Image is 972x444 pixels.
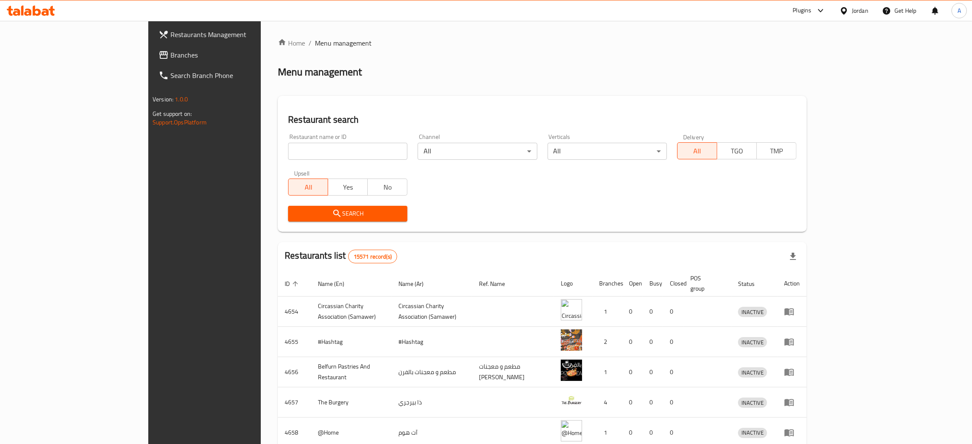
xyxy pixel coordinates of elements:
td: 0 [643,387,663,418]
span: Branches [170,50,304,60]
span: POS group [690,273,721,294]
span: Yes [332,181,364,193]
span: INACTIVE [738,337,767,347]
span: Get support on: [153,108,192,119]
td: Belfurn Pastries And Restaurant [311,357,392,387]
td: 0 [643,357,663,387]
a: Search Branch Phone [152,65,311,86]
td: ذا بيرجري [392,387,472,418]
span: Ref. Name [479,279,516,289]
div: All [418,143,537,160]
span: Search Branch Phone [170,70,304,81]
div: Menu [784,367,800,377]
div: Menu [784,427,800,438]
button: All [288,179,328,196]
span: Restaurants Management [170,29,304,40]
span: All [681,145,714,157]
td: 0 [622,297,643,327]
span: Name (Ar) [398,279,435,289]
td: مطعم و معجنات بالفرن [392,357,472,387]
span: INACTIVE [738,307,767,317]
td: 0 [643,297,663,327]
td: 0 [663,387,684,418]
button: Yes [328,179,368,196]
span: Version: [153,94,173,105]
button: No [367,179,407,196]
th: Action [777,271,807,297]
span: ID [285,279,301,289]
button: Search [288,206,407,222]
td: 0 [622,327,643,357]
span: No [371,181,404,193]
input: Search for restaurant name or ID.. [288,143,407,160]
span: INACTIVE [738,398,767,408]
span: TMP [760,145,793,157]
span: 15571 record(s) [349,253,397,261]
td: #Hashtag [311,327,392,357]
td: 0 [663,357,684,387]
td: ​Circassian ​Charity ​Association​ (Samawer) [311,297,392,327]
button: TGO [717,142,757,159]
img: Belfurn Pastries And Restaurant [561,360,582,381]
div: Menu [784,397,800,407]
span: All [292,181,325,193]
label: Upsell [294,170,310,176]
span: INACTIVE [738,428,767,438]
td: مطعم و معجنات [PERSON_NAME] [472,357,554,387]
td: 1 [592,357,622,387]
div: Export file [783,246,803,267]
div: Plugins [793,6,811,16]
td: 0 [643,327,663,357]
a: Support.OpsPlatform [153,117,207,128]
div: All [548,143,667,160]
img: ​Circassian ​Charity ​Association​ (Samawer) [561,299,582,320]
h2: Restaurant search [288,113,796,126]
div: Menu [784,337,800,347]
button: All [677,142,717,159]
a: Branches [152,45,311,65]
span: Status [738,279,766,289]
img: #Hashtag [561,329,582,351]
td: 0 [622,357,643,387]
div: Total records count [348,250,397,263]
td: The Burgery [311,387,392,418]
label: Delivery [683,134,704,140]
td: 0 [663,297,684,327]
h2: Restaurants list [285,249,397,263]
div: Jordan [852,6,868,15]
span: Menu management [315,38,372,48]
td: 4 [592,387,622,418]
img: The Burgery [561,390,582,411]
th: Branches [592,271,622,297]
td: #Hashtag [392,327,472,357]
span: A [958,6,961,15]
a: Restaurants Management [152,24,311,45]
th: Open [622,271,643,297]
div: INACTIVE [738,367,767,378]
span: TGO [721,145,753,157]
th: Closed [663,271,684,297]
td: ​Circassian ​Charity ​Association​ (Samawer) [392,297,472,327]
td: 2 [592,327,622,357]
div: INACTIVE [738,337,767,347]
td: 0 [622,387,643,418]
h2: Menu management [278,65,362,79]
td: 1 [592,297,622,327]
span: INACTIVE [738,368,767,378]
img: @Home [561,420,582,441]
span: 1.0.0 [175,94,188,105]
span: Name (En) [318,279,355,289]
span: Search [295,208,401,219]
nav: breadcrumb [278,38,807,48]
th: Busy [643,271,663,297]
td: 0 [663,327,684,357]
div: Menu [784,306,800,317]
th: Logo [554,271,592,297]
button: TMP [756,142,796,159]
